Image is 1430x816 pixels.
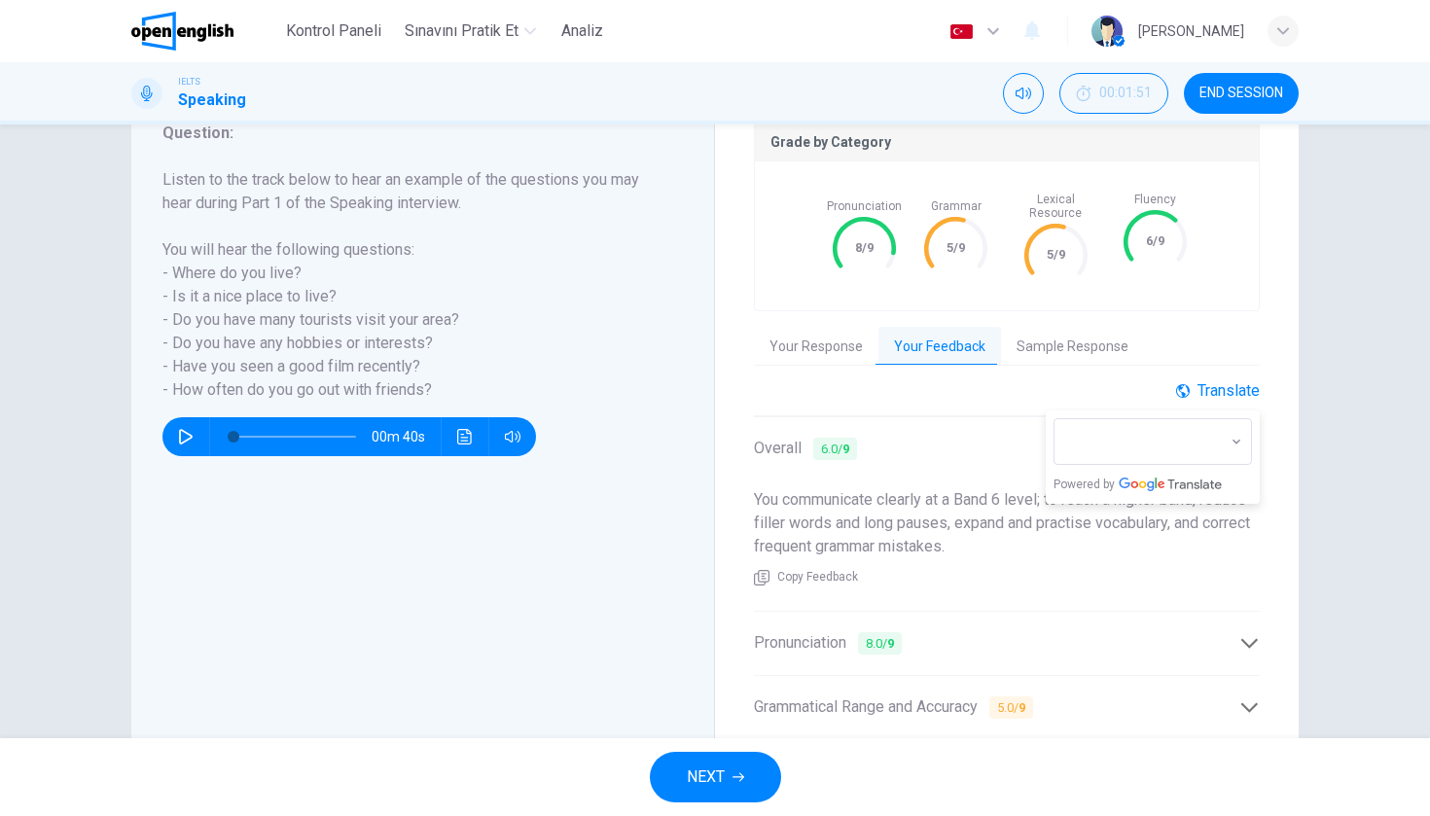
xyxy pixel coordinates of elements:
[947,240,965,255] text: 5/9
[650,752,781,802] button: NEXT
[1099,86,1152,101] span: 00:01:51
[989,696,1033,719] span: 5.0 /
[855,240,874,255] text: 8/9
[1146,233,1164,248] text: 6/9
[1054,473,1252,496] span: Powered by
[131,12,278,51] a: OpenEnglish logo
[858,632,902,655] span: 8.0 /
[278,14,389,49] button: Kontrol Paneli
[754,684,1260,731] div: Grammatical Range and Accuracy 5.0/9
[777,568,858,587] span: Copy Feedback
[931,199,982,213] span: Grammar
[286,19,381,43] span: Kontrol Paneli
[1012,193,1100,220] span: Lexical Resource
[162,168,660,402] h6: Listen to the track below to hear an example of the questions you may hear during Part 1 of the S...
[754,327,878,368] button: Your Response
[754,490,1250,555] span: You communicate clearly at a Band 6 level; to reach a higher band, reduce filler words and long p...
[754,631,902,656] span: Pronunciation
[1059,73,1168,114] div: Hide
[754,695,1033,720] span: Grammatical Range and Accuracy
[754,437,857,461] span: Overall
[561,19,603,43] span: Analiz
[405,19,518,43] span: Sınavını Pratik Et
[1001,327,1144,368] button: Sample Response
[397,14,544,49] button: Sınavını Pratik Et
[949,24,974,39] img: tr
[1003,73,1044,114] div: Mute
[449,417,481,456] button: Ses transkripsiyonunu görmek için tıklayın
[1199,86,1283,101] span: END SESSION
[1091,16,1123,47] img: Profile picture
[842,442,849,456] b: 9
[131,12,233,51] img: OpenEnglish logo
[178,89,246,112] h1: Speaking
[770,134,1243,150] p: Grade by Category
[372,417,441,456] span: 00m 40s
[1134,193,1176,206] span: Fluency
[1176,381,1260,400] div: Translate
[1019,700,1025,715] b: 9
[162,122,660,145] h6: Question :
[1138,19,1244,43] div: [PERSON_NAME]
[887,636,894,651] b: 9
[687,763,725,791] span: NEXT
[552,14,614,49] button: Analiz
[878,327,1001,368] button: Your Feedback
[1047,247,1065,262] text: 5/9
[754,620,1260,667] div: Pronunciation 8.0/9
[1184,73,1299,114] button: END SESSION
[754,568,858,587] button: Copy Feedback
[754,327,1260,368] div: basic tabs example
[1059,73,1168,114] button: 00:01:51
[178,75,200,89] span: IELTS
[827,199,902,213] span: Pronunciation
[754,425,1260,473] div: Overall 6.0/9
[813,438,857,460] span: 6.0 /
